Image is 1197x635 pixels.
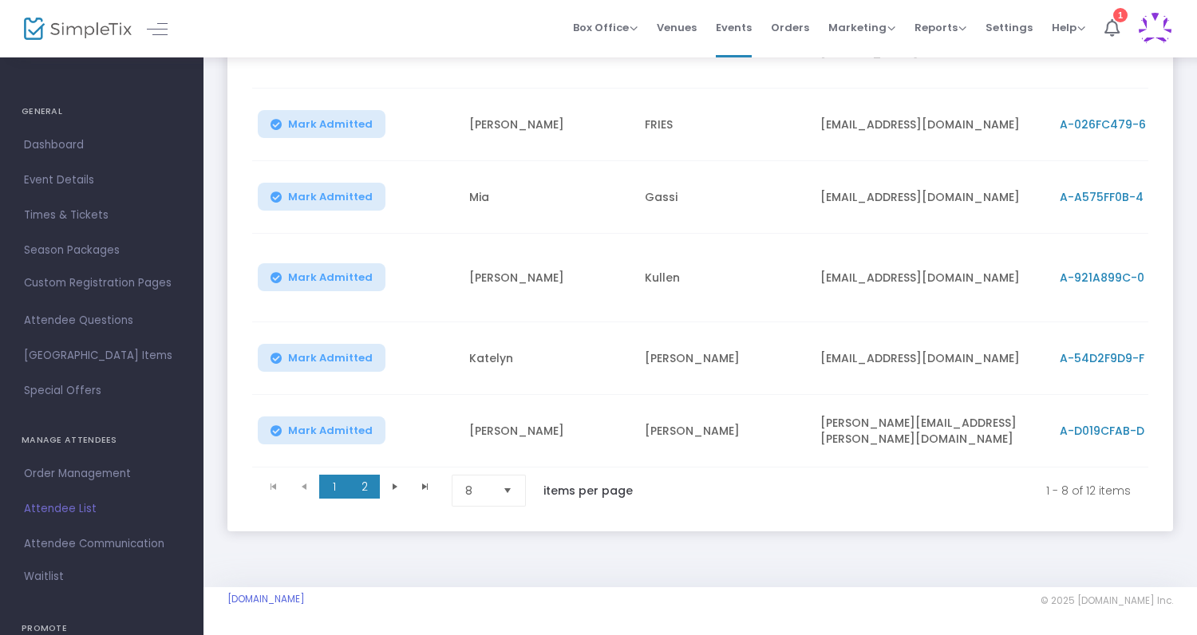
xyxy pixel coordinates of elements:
td: [EMAIL_ADDRESS][DOMAIN_NAME] [811,234,1050,322]
span: [GEOGRAPHIC_DATA] Items [24,345,180,366]
button: Select [496,475,519,506]
span: A-921A899C-0 [1060,270,1144,286]
td: Gassi [635,161,811,234]
span: Dashboard [24,135,180,156]
span: Attendee List [24,499,180,519]
td: Mia [460,161,635,234]
span: Mark Admitted [288,424,373,437]
span: Event Details [24,170,180,191]
button: Mark Admitted [258,110,385,138]
span: A-A575FF0B-4 [1060,189,1144,205]
kendo-pager-info: 1 - 8 of 12 items [666,475,1131,507]
span: Go to the last page [410,475,440,499]
span: A-54D2F9D9-F [1060,350,1144,366]
a: [DOMAIN_NAME] [227,593,305,605]
span: Mark Admitted [288,191,373,203]
label: items per page [543,483,633,499]
button: Mark Admitted [258,344,385,372]
span: Go to the next page [389,480,401,493]
span: Page 1 [319,475,350,499]
span: Special Offers [24,381,180,401]
button: Mark Admitted [258,183,385,211]
td: [PERSON_NAME] [460,395,635,467]
div: 1 [1113,8,1128,22]
span: Mark Admitted [288,271,373,284]
span: Marketing [828,20,895,35]
span: Attendee Questions [24,310,180,331]
span: Page 2 [350,475,380,499]
td: [PERSON_NAME][EMAIL_ADDRESS][PERSON_NAME][DOMAIN_NAME] [811,395,1050,467]
td: Katelyn [460,322,635,395]
td: Kullen [635,234,811,322]
button: Mark Admitted [258,263,385,291]
span: Attendee Communication [24,534,180,554]
td: [PERSON_NAME] [460,234,635,322]
td: [PERSON_NAME] [460,89,635,161]
span: Order Management [24,463,180,484]
span: Events [716,7,752,48]
td: [PERSON_NAME] [635,395,811,467]
span: Go to the last page [419,480,432,493]
button: Mark Admitted [258,416,385,444]
td: [EMAIL_ADDRESS][DOMAIN_NAME] [811,89,1050,161]
td: [EMAIL_ADDRESS][DOMAIN_NAME] [811,322,1050,395]
span: Reports [915,20,966,35]
span: A-026FC479-6 [1060,116,1146,132]
span: 8 [465,483,490,499]
span: Custom Registration Pages [24,275,172,291]
td: [EMAIL_ADDRESS][DOMAIN_NAME] [811,161,1050,234]
span: Go to the next page [380,475,410,499]
span: Venues [657,7,697,48]
span: Times & Tickets [24,205,180,226]
td: FRIES [635,89,811,161]
span: Season Packages [24,240,180,261]
span: Mark Admitted [288,352,373,365]
h4: MANAGE ATTENDEES [22,424,182,456]
span: Mark Admitted [288,118,373,131]
span: © 2025 [DOMAIN_NAME] Inc. [1041,594,1173,607]
span: Box Office [573,20,638,35]
span: Waitlist [24,569,64,585]
td: [PERSON_NAME] [635,322,811,395]
span: A-D019CFAB-D [1060,423,1144,439]
span: Settings [986,7,1033,48]
span: Orders [771,7,809,48]
h4: GENERAL [22,96,182,128]
span: Help [1052,20,1085,35]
